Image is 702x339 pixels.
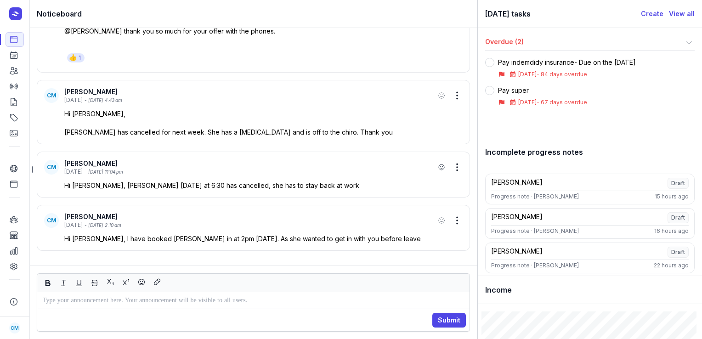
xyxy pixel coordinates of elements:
div: 👍 [69,53,77,62]
div: Pay super [498,86,587,95]
span: - 67 days overdue [537,99,587,106]
div: 22 hours ago [654,262,689,269]
div: [DATE] tasks [485,7,641,20]
span: Submit [438,315,460,326]
div: Income [478,276,702,304]
div: Progress note · [PERSON_NAME] [491,193,579,200]
a: Create [641,8,663,19]
span: CM [11,322,19,333]
div: Pay indemdidy insurance- Due on the [DATE] [498,58,636,67]
div: [DATE] [64,221,83,229]
span: CM [47,92,56,99]
div: [PERSON_NAME] [491,247,543,258]
p: Hi [PERSON_NAME], I have booked [PERSON_NAME] in at 2pm [DATE]. As she wanted to get in with you ... [64,234,463,243]
p: Hi [PERSON_NAME], [PERSON_NAME] [DATE] at 6:30 has cancelled, she has to stay back at work [64,181,463,190]
div: - [DATE] 11:04 pm [85,169,123,175]
div: Incomplete progress notes [478,138,702,166]
button: Submit [432,313,466,328]
div: 1 [79,54,81,62]
span: [DATE] [518,99,537,106]
div: Progress note · [PERSON_NAME] [491,262,579,269]
div: [PERSON_NAME] [64,212,435,221]
a: [PERSON_NAME]DraftProgress note · [PERSON_NAME]15 hours ago [485,174,695,204]
div: [PERSON_NAME] [64,159,435,168]
div: Overdue (2) [485,37,684,48]
a: View all [669,8,695,19]
p: Hi [PERSON_NAME], [64,109,463,119]
span: Draft [668,178,689,189]
div: [DATE] [64,168,83,175]
div: 16 hours ago [654,227,689,235]
a: [PERSON_NAME]DraftProgress note · [PERSON_NAME]22 hours ago [485,243,695,273]
div: [DATE] [64,96,83,104]
div: - [DATE] 4:43 am [85,97,122,104]
a: [PERSON_NAME]DraftProgress note · [PERSON_NAME]16 hours ago [485,208,695,239]
span: [DATE] [518,71,537,78]
div: Progress note · [PERSON_NAME] [491,227,579,235]
div: 15 hours ago [655,193,689,200]
span: Draft [668,212,689,223]
div: [PERSON_NAME] [491,212,543,223]
div: [PERSON_NAME] [64,87,435,96]
span: Draft [668,247,689,258]
span: CM [47,217,56,224]
div: - [DATE] 2:10 am [85,222,121,229]
div: [PERSON_NAME] [491,178,543,189]
span: CM [47,164,56,171]
p: [PERSON_NAME] has cancelled for next week. She has a [MEDICAL_DATA] and is off to the chiro. Than... [64,128,463,137]
span: - 84 days overdue [537,71,587,78]
p: @[PERSON_NAME] thank you so much for your offer with the phones. [64,27,463,36]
